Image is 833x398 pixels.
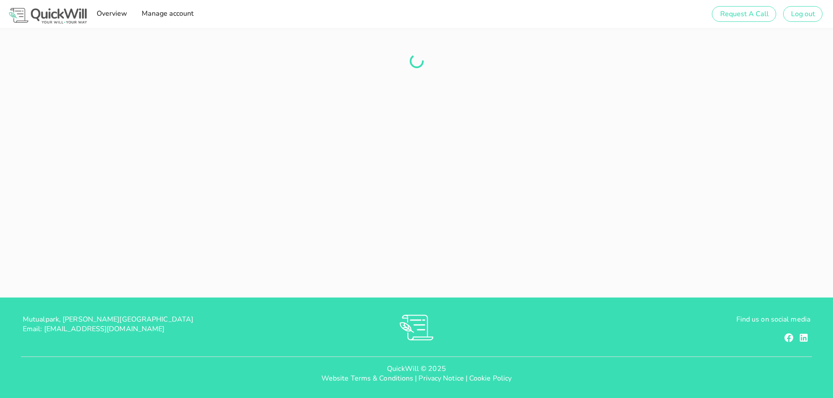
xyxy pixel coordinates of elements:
[415,374,417,383] span: |
[719,9,768,19] span: Request A Call
[400,315,433,340] img: RVs0sauIwKhMoGR03FLGkjXSOVwkZRnQsltkF0QxpTsornXsmh1o7vbL94pqF3d8sZvAAAAAElFTkSuQmCC
[7,6,89,25] img: Logo
[548,315,810,324] p: Find us on social media
[712,6,776,22] button: Request A Call
[783,6,823,22] button: Log out
[418,374,464,383] a: Privacy Notice
[96,9,127,18] span: Overview
[139,5,196,23] a: Manage account
[469,374,512,383] a: Cookie Policy
[23,324,165,334] span: Email: [EMAIL_ADDRESS][DOMAIN_NAME]
[321,374,414,383] a: Website Terms & Conditions
[23,315,193,324] span: Mutualpark, [PERSON_NAME][GEOGRAPHIC_DATA]
[791,9,815,19] span: Log out
[93,5,129,23] a: Overview
[466,374,467,383] span: |
[7,364,826,374] p: QuickWill © 2025
[141,9,194,18] span: Manage account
